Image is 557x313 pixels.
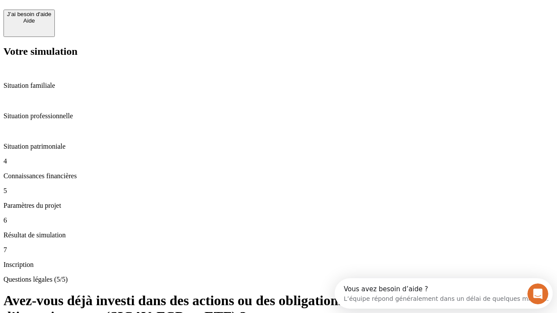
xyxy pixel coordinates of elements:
[9,14,214,23] div: L’équipe répond généralement dans un délai de quelques minutes.
[3,246,554,254] p: 7
[3,46,554,57] h2: Votre simulation
[3,187,554,195] p: 5
[3,202,554,210] p: Paramètres du projet
[3,216,554,224] p: 6
[7,11,51,17] div: J’ai besoin d'aide
[3,276,554,283] p: Questions légales (5/5)
[3,172,554,180] p: Connaissances financières
[9,7,214,14] div: Vous avez besoin d’aide ?
[3,10,55,37] button: J’ai besoin d'aideAide
[7,17,51,24] div: Aide
[3,143,554,150] p: Situation patrimoniale
[527,283,548,304] iframe: Intercom live chat
[3,261,554,269] p: Inscription
[3,112,554,120] p: Situation professionnelle
[3,157,554,165] p: 4
[3,3,240,27] div: Ouvrir le Messenger Intercom
[335,278,553,309] iframe: Intercom live chat discovery launcher
[3,82,554,90] p: Situation familiale
[3,231,554,239] p: Résultat de simulation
